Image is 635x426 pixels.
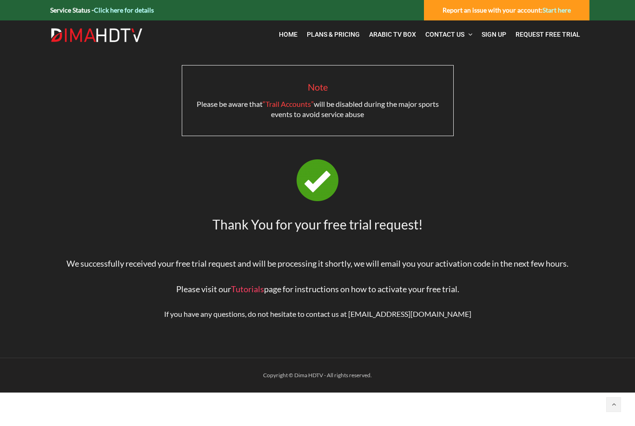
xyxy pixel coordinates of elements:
span: Note [308,81,328,92]
span: Plans & Pricing [307,31,360,38]
span: Sign Up [482,31,506,38]
strong: Report an issue with your account: [443,6,571,14]
span: Please visit our page for instructions on how to activate your free trial. [176,284,459,294]
span: We successfully received your free trial request and will be processing it shortly, we will email... [66,258,569,269]
a: Tutorials [231,284,264,294]
span: Arabic TV Box [369,31,416,38]
a: Back to top [606,397,621,412]
a: Home [274,25,302,44]
span: Thank You for your free trial request! [212,216,423,232]
a: Click here for details [94,6,154,14]
a: Sign Up [477,25,511,44]
a: Request Free Trial [511,25,585,44]
img: Dima HDTV [50,28,143,43]
strong: Service Status - [50,6,154,14]
a: Arabic TV Box [364,25,421,44]
a: Start here [542,6,571,14]
img: tick [297,159,338,201]
a: Contact Us [421,25,477,44]
span: Please be aware that will be disabled during the major sports events to avoid service abuse [197,99,439,118]
div: Copyright © Dima HDTV - All rights reserved. [46,370,589,381]
span: Home [279,31,298,38]
span: “Trail Accounts” [263,99,314,108]
a: Plans & Pricing [302,25,364,44]
span: Contact Us [425,31,464,38]
span: If you have any questions, do not hesitate to contact us at [EMAIL_ADDRESS][DOMAIN_NAME] [164,309,471,318]
span: Request Free Trial [516,31,580,38]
